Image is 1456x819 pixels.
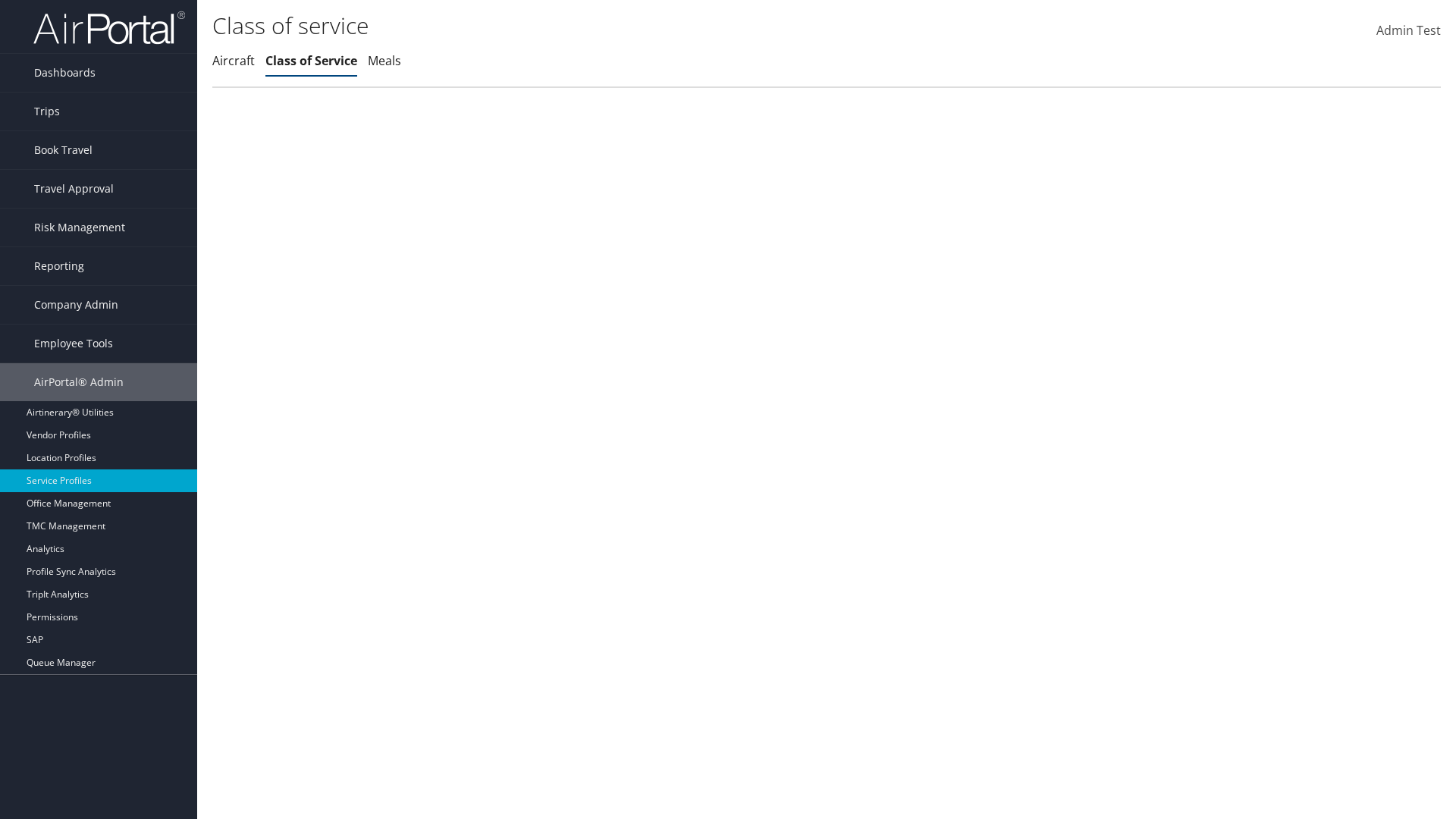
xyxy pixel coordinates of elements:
span: Trips [34,93,60,130]
span: Travel Approval [34,170,114,208]
h1: Class of service [212,10,1031,42]
a: Aircraft [212,52,255,69]
span: Employee Tools [34,325,113,362]
span: AirPortal® Admin [34,363,124,401]
span: Dashboards [34,54,96,92]
span: Admin Test [1376,22,1441,39]
span: Company Admin [34,286,118,324]
span: Risk Management [34,209,125,246]
a: Meals [368,52,401,69]
img: airportal-logo.png [33,10,185,45]
span: Reporting [34,247,84,285]
a: Class of Service [265,52,357,69]
a: Admin Test [1376,8,1441,55]
span: Book Travel [34,131,93,169]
